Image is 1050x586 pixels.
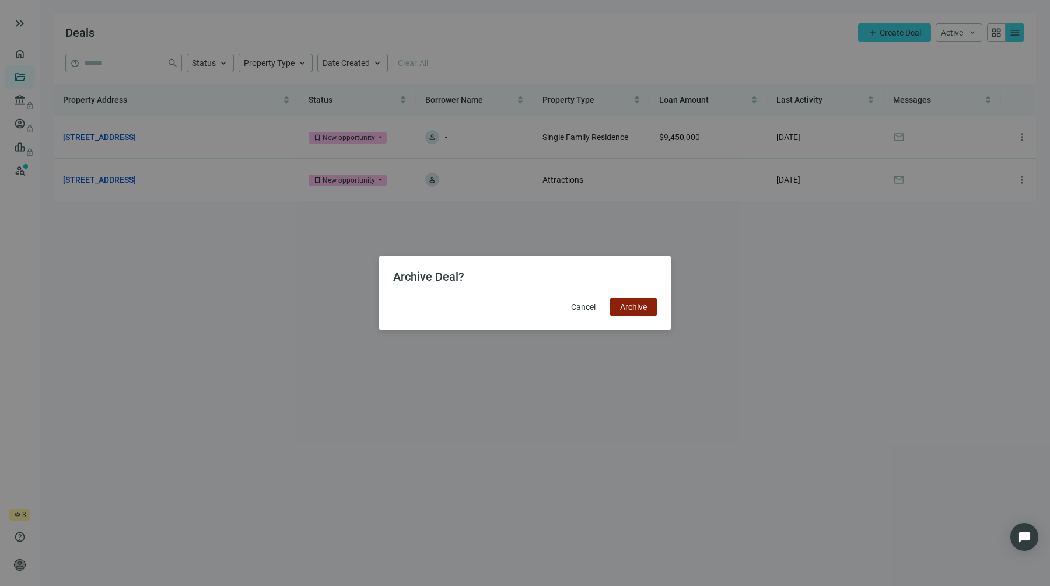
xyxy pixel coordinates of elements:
[1010,523,1038,551] div: Open Intercom Messenger
[571,302,596,312] span: Cancel
[561,298,605,316] button: Cancel
[620,302,647,312] span: Archive
[393,270,657,284] h2: Archive Deal?
[610,298,657,316] button: Archive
